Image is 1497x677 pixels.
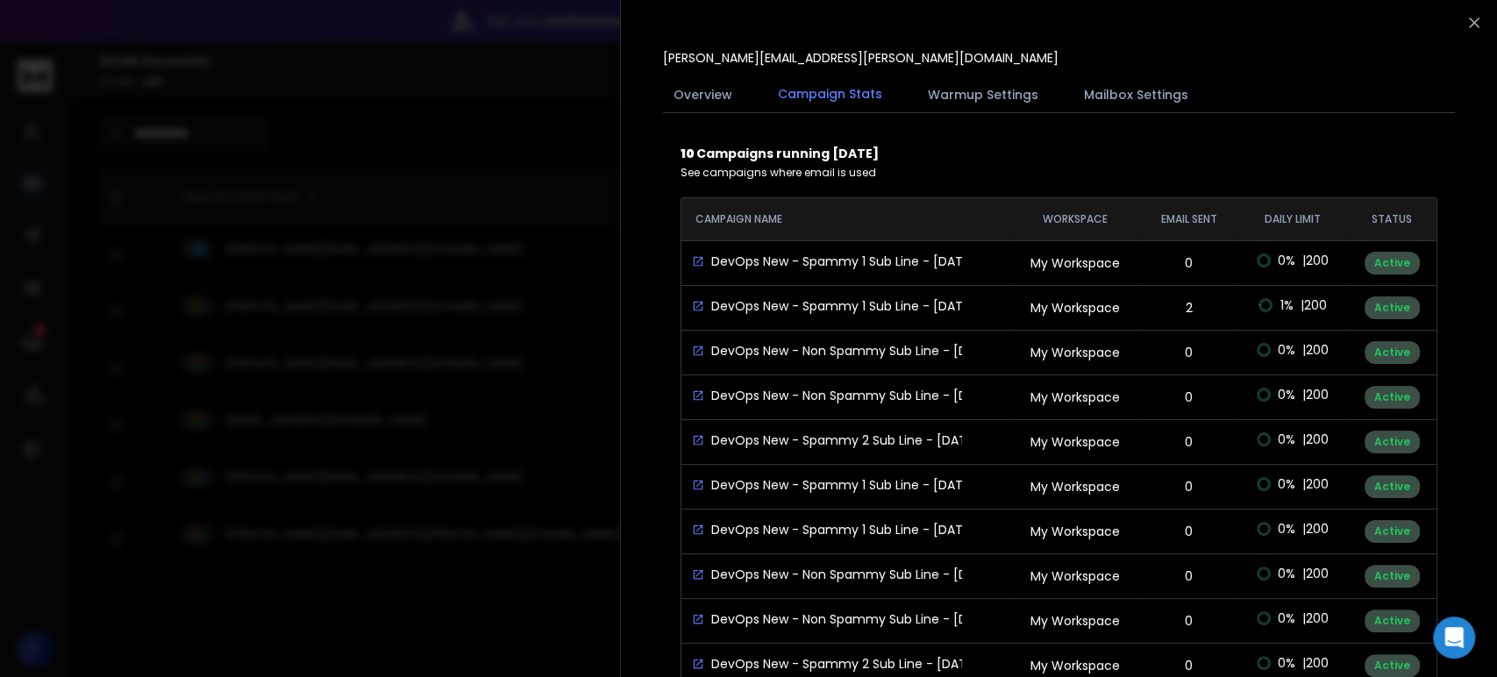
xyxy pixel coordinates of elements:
td: 0 [1139,419,1237,464]
div: Active [1365,296,1420,319]
th: STATUS [1347,198,1436,240]
td: 0 [1139,509,1237,553]
div: Active [1365,654,1420,677]
button: Overview [663,75,743,114]
span: 0 % [1278,520,1295,538]
span: 0 % [1278,654,1295,672]
div: Open Intercom Messenger [1433,616,1475,659]
td: 0 [1139,240,1237,285]
div: Active [1365,252,1420,274]
div: Active [1365,520,1420,543]
span: 0 % [1278,565,1295,582]
td: | 200 [1238,554,1347,593]
td: | 200 [1238,286,1347,324]
div: Active [1365,609,1420,632]
td: DevOps New - Non Spammy Sub Line - [DATE] - Started [DATE] - [DOMAIN_NAME] [681,600,962,638]
td: DevOps New - Spammy 1 Sub Line - [DATE] - Started [DATE] - [DOMAIN_NAME] [681,510,962,549]
span: 0 % [1278,252,1295,269]
span: 0 % [1278,431,1295,448]
span: 0 % [1278,609,1295,627]
td: DevOps New - Spammy 1 Sub Line - [DATE] - Started [DATE] - [DOMAIN_NAME] [681,242,962,281]
td: DevOps New - Spammy 1 Sub Line - [DATE] - Started [DATE] - [DOMAIN_NAME] [681,466,962,504]
td: My Workspace [1010,374,1140,419]
td: DevOps New - Spammy 1 Sub Line - [DATE] - Started [DATE] - [DOMAIN_NAME] [681,287,962,325]
td: | 200 [1238,420,1347,459]
td: My Workspace [1010,464,1140,509]
td: My Workspace [1010,330,1140,374]
td: | 200 [1238,465,1347,503]
td: My Workspace [1010,509,1140,553]
td: My Workspace [1010,419,1140,464]
td: 0 [1139,464,1237,509]
p: See campaigns where email is used [681,166,1437,180]
p: [PERSON_NAME][EMAIL_ADDRESS][PERSON_NAME][DOMAIN_NAME] [663,49,1059,67]
button: Campaign Stats [767,75,893,115]
p: Campaigns running [DATE] [681,145,1437,162]
td: My Workspace [1010,285,1140,330]
th: DAILY LIMIT [1238,198,1347,240]
td: DevOps New - Non Spammy Sub Line - [DATE] - Started [DATE] - [DOMAIN_NAME] [681,555,962,594]
td: | 200 [1238,241,1347,280]
td: My Workspace [1010,598,1140,643]
div: Active [1365,565,1420,588]
span: 0 % [1278,475,1295,493]
div: Active [1365,386,1420,409]
td: 0 [1139,330,1237,374]
td: | 200 [1238,331,1347,369]
th: Workspace [1010,198,1140,240]
th: CAMPAIGN NAME [681,198,1010,240]
td: 2 [1139,285,1237,330]
b: 10 [681,145,696,162]
th: EMAIL SENT [1139,198,1237,240]
td: DevOps New - Spammy 2 Sub Line - [DATE] - Started [DATE] - [DOMAIN_NAME] [681,421,962,460]
td: My Workspace [1010,240,1140,285]
td: | 200 [1238,510,1347,548]
td: My Workspace [1010,553,1140,598]
div: Active [1365,431,1420,453]
button: Mailbox Settings [1073,75,1199,114]
td: 0 [1139,374,1237,419]
td: | 200 [1238,599,1347,638]
button: Warmup Settings [917,75,1049,114]
span: 0 % [1278,341,1295,359]
span: 0 % [1278,386,1295,403]
td: DevOps New - Non Spammy Sub Line - [DATE] - Started [DATE] - [DOMAIN_NAME] [681,376,962,415]
td: 0 [1139,553,1237,598]
div: Active [1365,475,1420,498]
div: Active [1365,341,1420,364]
td: DevOps New - Non Spammy Sub Line - [DATE] - Started [DATE] - [DOMAIN_NAME] [681,331,962,370]
td: | 200 [1238,375,1347,414]
td: 0 [1139,598,1237,643]
span: 1 % [1280,296,1293,314]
